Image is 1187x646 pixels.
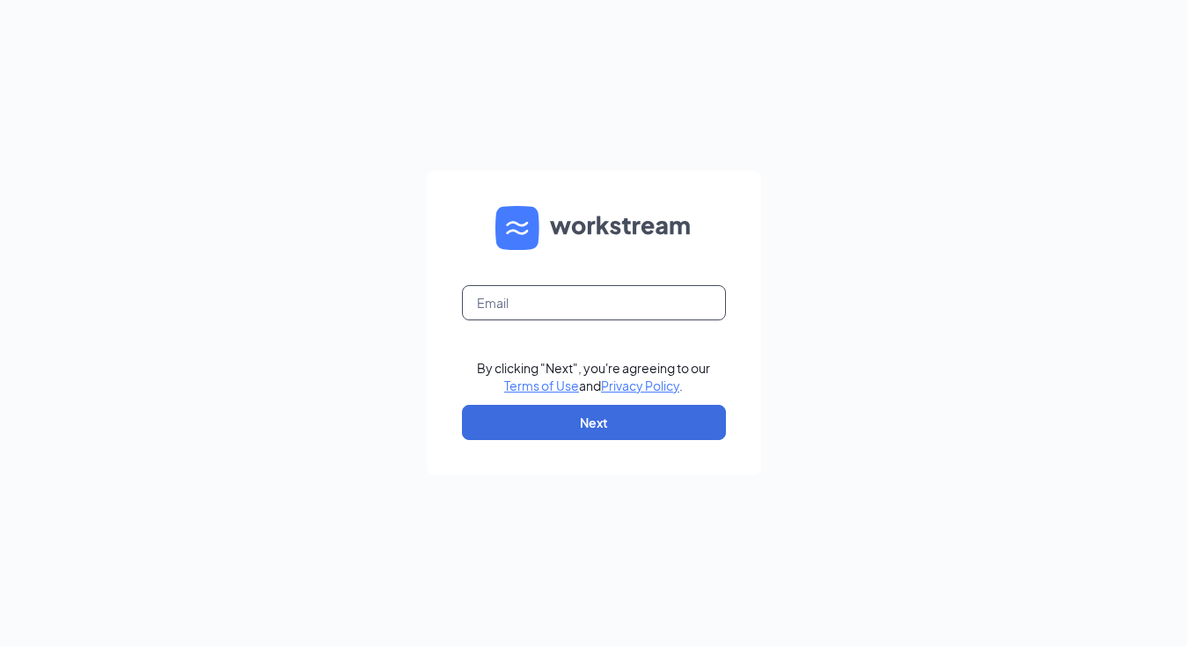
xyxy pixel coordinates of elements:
a: Terms of Use [504,378,579,393]
a: Privacy Policy [601,378,679,393]
img: WS logo and Workstream text [495,206,692,250]
input: Email [462,285,726,320]
div: By clicking "Next", you're agreeing to our and . [477,359,710,394]
button: Next [462,405,726,440]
